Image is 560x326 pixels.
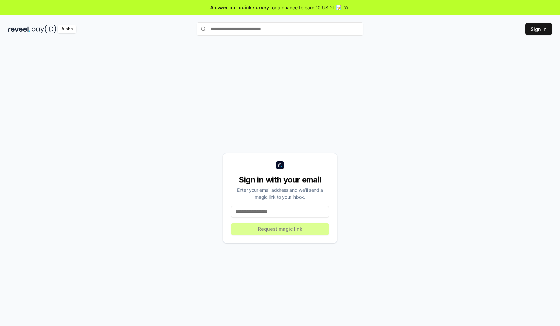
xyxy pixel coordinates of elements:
[210,4,269,11] span: Answer our quick survey
[231,174,329,185] div: Sign in with your email
[8,25,30,33] img: reveel_dark
[32,25,56,33] img: pay_id
[231,186,329,200] div: Enter your email address and we’ll send a magic link to your inbox.
[58,25,76,33] div: Alpha
[525,23,552,35] button: Sign In
[276,161,284,169] img: logo_small
[270,4,342,11] span: for a chance to earn 10 USDT 📝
